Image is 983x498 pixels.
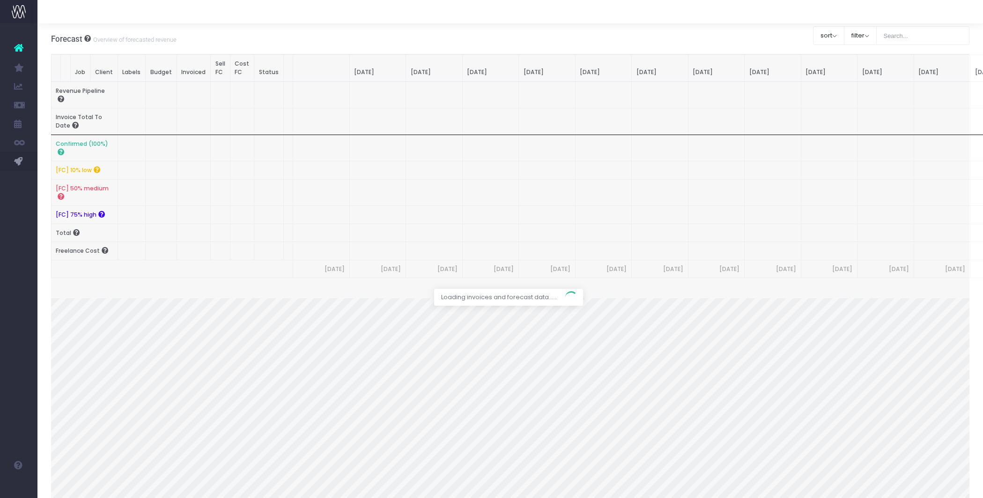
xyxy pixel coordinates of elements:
[51,34,82,44] span: Forecast
[12,479,26,493] img: images/default_profile_image.png
[91,34,177,44] small: Overview of forecasted revenue
[813,26,844,45] button: sort
[434,289,564,306] span: Loading invoices and forecast data......
[876,26,970,45] input: Search...
[844,26,877,45] button: filter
